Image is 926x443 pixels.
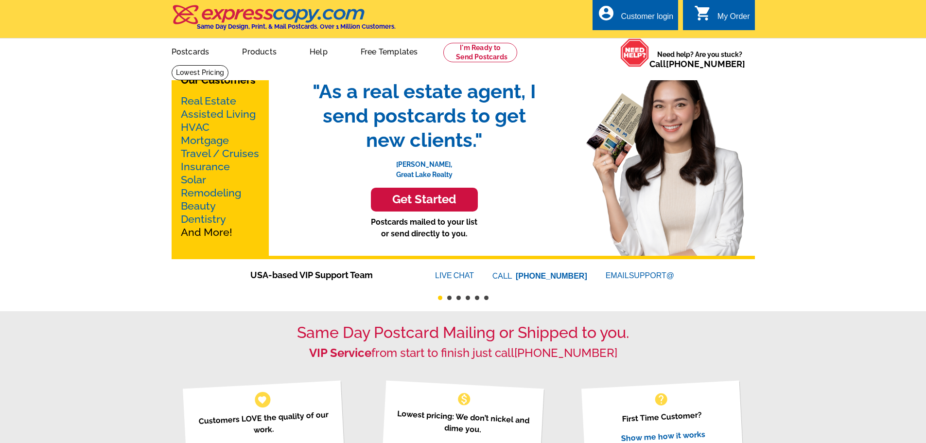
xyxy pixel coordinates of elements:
h4: Same Day Design, Print, & Mail Postcards. Over 1 Million Customers. [197,23,396,30]
a: Free Templates [345,39,434,62]
button: 6 of 6 [484,296,489,300]
p: First Time Customer? [594,408,731,426]
a: EMAILSUPPORT@ [606,271,676,280]
font: SUPPORT@ [629,270,676,282]
h1: Same Day Postcard Mailing or Shipped to you. [172,323,755,342]
a: Help [294,39,343,62]
span: Call [649,59,745,69]
a: Products [227,39,292,62]
span: favorite [257,394,267,405]
i: shopping_cart [694,4,712,22]
a: Show me how it works [621,429,705,443]
p: Customers LOVE the quality of our work. [195,408,332,439]
div: Customer login [621,12,673,26]
span: help [653,391,669,407]
a: [PHONE_NUMBER] [666,59,745,69]
span: "As a real estate agent, I send postcards to get new clients." [303,79,546,152]
a: Solar [181,174,206,186]
a: [PHONE_NUMBER] [516,272,587,280]
button: 2 of 6 [447,296,452,300]
strong: VIP Service [309,346,371,360]
img: help [620,38,649,67]
a: HVAC [181,121,210,133]
a: Assisted Living [181,108,256,120]
button: 1 of 6 [438,296,442,300]
a: Real Estate [181,95,236,107]
button: 3 of 6 [456,296,461,300]
div: My Order [717,12,750,26]
font: LIVE [435,270,454,282]
span: USA-based VIP Support Team [250,268,406,282]
p: And More! [181,94,260,239]
a: [PHONE_NUMBER] [514,346,617,360]
a: Same Day Design, Print, & Mail Postcards. Over 1 Million Customers. [172,12,396,30]
p: Postcards mailed to your list or send directly to you. [303,216,546,240]
h3: Get Started [383,193,466,207]
a: Remodeling [181,187,241,199]
button: 5 of 6 [475,296,479,300]
h2: from start to finish just call [172,346,755,360]
span: Need help? Are you stuck? [649,50,750,69]
a: Dentistry [181,213,226,225]
a: Get Started [303,188,546,212]
a: Insurance [181,160,230,173]
a: Travel / Cruises [181,147,259,159]
p: [PERSON_NAME], Great Lake Realty [303,152,546,180]
a: Postcards [156,39,225,62]
p: Lowest pricing: We don’t nickel and dime you. [394,408,532,438]
span: monetization_on [456,391,472,407]
i: account_circle [597,4,615,22]
a: Beauty [181,200,216,212]
a: shopping_cart My Order [694,11,750,23]
a: LIVECHAT [435,271,474,280]
font: CALL [492,270,513,282]
button: 4 of 6 [466,296,470,300]
a: Mortgage [181,134,229,146]
a: account_circle Customer login [597,11,673,23]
